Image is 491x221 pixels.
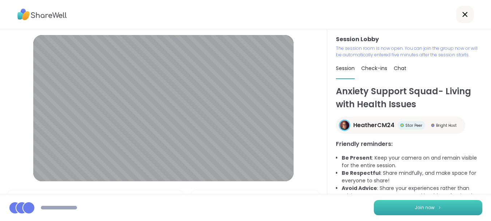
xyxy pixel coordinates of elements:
[336,45,482,58] p: The session room is now open. You can join the group now or will be automatically entered five mi...
[342,169,482,185] li: : Share mindfully, and make space for everyone to share!
[400,123,404,127] img: Star Peer
[10,190,16,205] img: Microphone
[336,140,482,148] h3: Friendly reminders:
[336,117,465,134] a: HeatherCM24HeatherCM24Star PeerStar PeerBright HostBright Host
[17,6,67,23] img: ShareWell Logo
[394,65,406,72] span: Chat
[415,204,435,211] span: Join now
[342,185,377,192] b: Avoid Advice
[193,190,200,205] img: Camera
[437,205,442,209] img: ShareWell Logomark
[374,200,482,215] button: Join now
[202,190,204,205] span: |
[431,123,435,127] img: Bright Host
[436,123,457,128] span: Bright Host
[342,185,482,200] li: : Share your experiences rather than advice, as peers are not mental health professionals.
[353,121,394,130] span: HeatherCM24
[342,169,380,177] b: Be Respectful
[342,154,372,161] b: Be Present
[361,65,387,72] span: Check-ins
[19,190,21,205] span: |
[405,123,422,128] span: Star Peer
[336,65,355,72] span: Session
[336,35,482,44] h3: Session Lobby
[340,121,349,130] img: HeatherCM24
[342,154,482,169] li: : Keep your camera on and remain visible for the entire session.
[336,85,482,111] h1: Anxiety Support Squad- Living with Health Issues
